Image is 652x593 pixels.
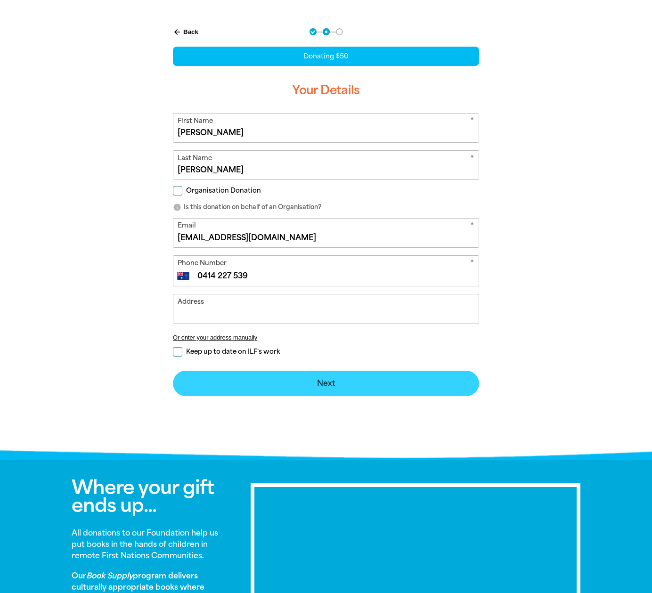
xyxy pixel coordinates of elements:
h3: Your Details [173,75,479,106]
span: Where your gift ends up... [72,476,214,517]
input: Organisation Donation [173,186,182,195]
div: Donating $50 [173,47,479,66]
strong: All donations to our Foundation help us put books in the hands of children in remote First Nation... [72,528,218,560]
i: info [173,203,181,211]
input: Keep up to date on ILF's work [173,347,182,357]
span: Organisation Donation [186,186,261,195]
button: Navigate to step 2 of 3 to enter your details [323,28,330,35]
span: Keep up to date on ILF's work [186,347,280,356]
button: Back [169,24,202,40]
i: Required [470,258,474,270]
p: Is this donation on behalf of an Organisation? [173,203,479,212]
i: arrow_back [173,28,181,36]
button: Next [173,371,479,396]
button: Navigate to step 1 of 3 to enter your donation amount [310,28,317,35]
button: Or enter your address manually [173,334,479,341]
button: Navigate to step 3 of 3 to enter your payment details [336,28,343,35]
em: Book Supply [86,571,133,580]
